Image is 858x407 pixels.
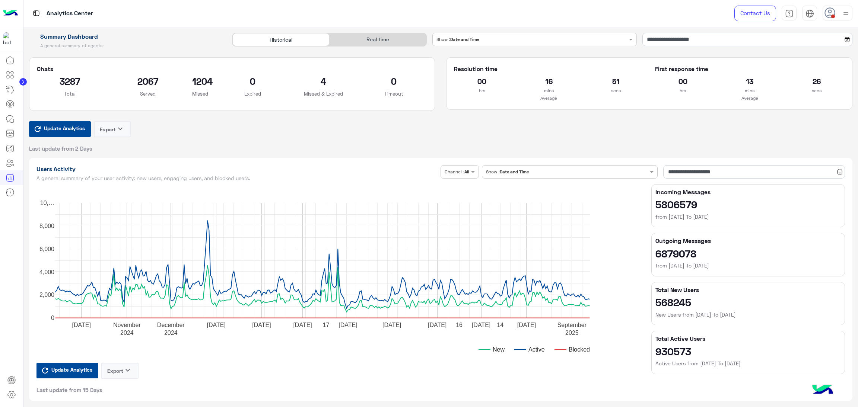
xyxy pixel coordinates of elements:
[39,269,54,275] text: 4,000
[655,75,711,87] h2: 00
[72,321,90,328] text: [DATE]
[521,87,577,94] p: mins
[339,321,357,328] text: [DATE]
[841,9,851,18] img: profile
[497,321,503,328] text: 14
[40,200,54,206] text: 10,…
[330,33,426,46] div: Real time
[219,90,286,97] p: Expired
[252,321,271,328] text: [DATE]
[36,386,102,394] span: Last update from 15 Days
[655,311,841,318] h6: New Users from [DATE] To [DATE]
[192,75,208,87] h2: 1204
[36,184,638,363] svg: A chart.
[39,222,54,229] text: 8,000
[517,321,536,328] text: [DATE]
[454,87,510,94] p: hrs
[29,33,224,40] h1: Summary Dashboard
[94,121,131,137] button: Exportkeyboard_arrow_down
[565,329,579,336] text: 2025
[164,329,177,336] text: 2024
[36,165,438,173] h1: Users Activity
[655,65,845,73] h5: First response time
[655,262,841,269] h6: from [DATE] To [DATE]
[114,75,181,87] h2: 2067
[114,90,181,97] p: Served
[29,43,224,49] h5: A general summary of agents
[37,75,104,87] h2: 3287
[37,65,428,73] h5: Chats
[207,321,225,328] text: [DATE]
[3,6,18,21] img: Logo
[655,360,841,367] h6: Active Users from [DATE] To [DATE]
[655,237,841,244] h5: Outgoing Messages
[456,321,463,328] text: 16
[32,9,41,18] img: tab
[789,75,845,87] h2: 26
[528,346,545,352] text: Active
[493,346,505,352] text: New
[360,75,427,87] h2: 0
[588,75,644,87] h2: 51
[655,335,841,342] h5: Total Active Users
[785,9,794,18] img: tab
[500,169,529,174] b: Date and Time
[810,377,836,403] img: hulul-logo.png
[450,36,479,42] b: Date and Time
[782,6,797,21] a: tab
[655,247,841,259] h2: 6879078
[297,90,349,97] p: Missed & Expired
[655,198,841,210] h2: 5806579
[37,90,104,97] p: Total
[805,9,814,18] img: tab
[116,124,125,133] i: keyboard_arrow_down
[521,75,577,87] h2: 16
[192,90,208,97] p: Missed
[29,145,92,152] span: Last update from 2 Days
[569,346,590,352] text: Blocked
[734,6,776,21] a: Contact Us
[382,321,401,328] text: [DATE]
[50,365,94,375] span: Update Analytics
[655,213,841,221] h6: from [DATE] To [DATE]
[655,296,841,308] h2: 568245
[101,363,139,379] button: Exportkeyboard_arrow_down
[36,363,98,378] button: Update Analytics
[113,321,140,328] text: November
[454,94,643,102] p: Average
[219,75,286,87] h2: 0
[588,87,644,94] p: secs
[36,175,438,181] h5: A general summary of your user activity: new users, engaging users, and blocked users.
[42,123,87,133] span: Update Analytics
[557,321,587,328] text: September
[722,75,778,87] h2: 13
[655,345,841,357] h2: 930573
[655,286,841,294] h5: Total New Users
[428,321,446,328] text: [DATE]
[232,33,329,46] div: Historical
[360,90,427,97] p: Timeout
[454,75,510,87] h2: 00
[655,94,845,102] p: Average
[29,121,91,137] button: Update Analytics
[47,9,93,19] p: Analytics Center
[464,169,469,174] b: All
[120,329,134,336] text: 2024
[3,32,16,46] img: 1403182699927242
[655,188,841,196] h5: Incoming Messages
[51,315,54,321] text: 0
[655,87,711,94] p: hrs
[789,87,845,94] p: secs
[39,292,54,298] text: 2,000
[293,321,312,328] text: [DATE]
[471,321,490,328] text: [DATE]
[322,321,329,328] text: 17
[157,321,184,328] text: December
[39,246,54,252] text: 6,000
[454,65,643,73] h5: Resolution time
[297,75,349,87] h2: 4
[123,366,132,375] i: keyboard_arrow_down
[722,87,778,94] p: mins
